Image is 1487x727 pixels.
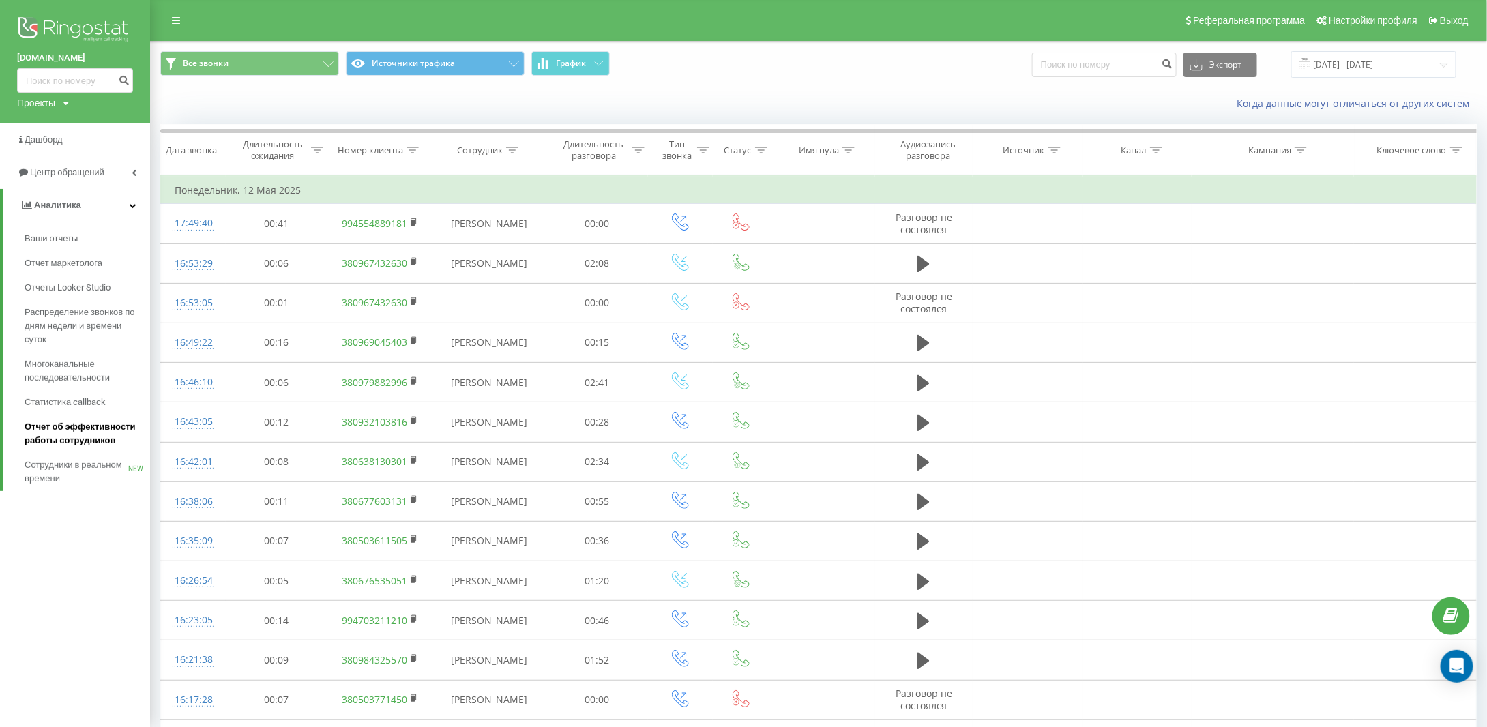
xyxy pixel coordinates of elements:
div: Тип звонка [660,138,694,162]
span: Выход [1440,15,1469,26]
span: Отчет об эффективности работы сотрудников [25,420,143,447]
div: 17:49:40 [175,210,212,237]
td: [PERSON_NAME] [432,521,546,561]
td: 01:52 [546,640,648,680]
td: 00:55 [546,481,648,521]
td: [PERSON_NAME] [432,601,546,640]
td: 00:36 [546,521,648,561]
a: 380676535051 [342,574,407,587]
input: Поиск по номеру [17,68,133,93]
td: [PERSON_NAME] [432,680,546,719]
div: 16:46:10 [175,369,212,396]
td: 00:09 [226,640,327,680]
td: 00:46 [546,601,648,640]
div: 16:26:54 [175,567,212,594]
div: Источник [1003,145,1045,156]
td: 00:07 [226,521,327,561]
button: График [531,51,610,76]
td: [PERSON_NAME] [432,204,546,243]
a: Статистика callback [25,390,150,415]
button: Все звонки [160,51,339,76]
td: 00:06 [226,243,327,283]
span: Ваши отчеты [25,232,78,246]
span: Разговор не состоялся [896,687,952,712]
div: 16:43:05 [175,409,212,435]
a: Распределение звонков по дням недели и времени суток [25,300,150,352]
div: Длительность ожидания [238,138,308,162]
td: [PERSON_NAME] [432,402,546,442]
td: 00:41 [226,204,327,243]
div: Проекты [17,96,55,110]
td: 00:06 [226,363,327,402]
td: 00:28 [546,402,648,442]
a: Сотрудники в реальном времениNEW [25,453,150,491]
a: [DOMAIN_NAME] [17,51,133,65]
div: Номер клиента [338,145,403,156]
div: 16:35:09 [175,528,212,554]
td: [PERSON_NAME] [432,323,546,362]
div: 16:42:01 [175,449,212,475]
span: Разговор не состоялся [896,211,952,236]
span: Разговор не состоялся [896,290,952,315]
a: 380503611505 [342,534,407,547]
a: Когда данные могут отличаться от других систем [1237,97,1477,110]
div: Кампания [1248,145,1291,156]
div: Имя пула [799,145,839,156]
span: Все звонки [183,58,229,69]
td: 00:00 [546,204,648,243]
a: 380677603131 [342,494,407,507]
div: Open Intercom Messenger [1441,650,1473,683]
a: Отчет об эффективности работы сотрудников [25,415,150,453]
td: 00:12 [226,402,327,442]
span: Многоканальные последовательности [25,357,143,385]
td: [PERSON_NAME] [432,363,546,402]
a: 380638130301 [342,455,407,468]
td: 00:08 [226,442,327,481]
span: График [557,59,587,68]
div: Ключевое слово [1377,145,1447,156]
td: [PERSON_NAME] [432,561,546,601]
td: 00:07 [226,680,327,719]
div: Статус [724,145,752,156]
span: Отчеты Looker Studio [25,281,111,295]
a: Многоканальные последовательности [25,352,150,390]
div: Аудиозапись разговора [887,138,969,162]
a: 380503771450 [342,693,407,706]
td: 02:08 [546,243,648,283]
td: 00:14 [226,601,327,640]
td: 00:05 [226,561,327,601]
div: Дата звонка [166,145,217,156]
input: Поиск по номеру [1032,53,1177,77]
td: 00:16 [226,323,327,362]
span: Настройки профиля [1329,15,1417,26]
span: Центр обращений [30,167,104,177]
span: Сотрудники в реальном времени [25,458,128,486]
button: Источники трафика [346,51,525,76]
a: 380967432630 [342,296,407,309]
button: Экспорт [1183,53,1257,77]
td: 00:00 [546,680,648,719]
div: 16:53:29 [175,250,212,277]
td: 01:20 [546,561,648,601]
div: Длительность разговора [559,138,629,162]
td: Понедельник, 12 Мая 2025 [161,177,1477,204]
div: 16:21:38 [175,647,212,673]
div: 16:38:06 [175,488,212,515]
td: 02:41 [546,363,648,402]
span: Распределение звонков по дням недели и времени суток [25,306,143,346]
a: 380984325570 [342,653,407,666]
span: Реферальная программа [1193,15,1305,26]
span: Статистика callback [25,396,106,409]
a: 994703211210 [342,614,407,627]
div: 16:17:28 [175,687,212,713]
div: 16:23:05 [175,607,212,634]
div: Сотрудник [457,145,503,156]
td: [PERSON_NAME] [432,481,546,521]
td: 00:11 [226,481,327,521]
a: 380932103816 [342,415,407,428]
img: Ringostat logo [17,14,133,48]
span: Отчет маркетолога [25,256,102,270]
span: Дашборд [25,134,63,145]
a: Отчеты Looker Studio [25,276,150,300]
td: 00:00 [546,283,648,323]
